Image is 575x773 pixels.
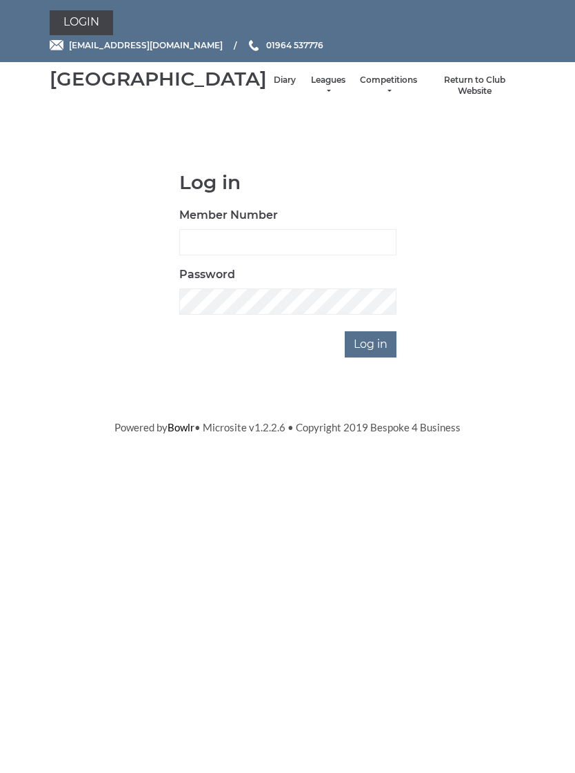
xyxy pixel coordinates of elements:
label: Member Number [179,207,278,224]
span: [EMAIL_ADDRESS][DOMAIN_NAME] [69,40,223,50]
a: Leagues [310,75,346,97]
img: Email [50,40,63,50]
a: Bowlr [168,421,194,433]
a: Phone us 01964 537776 [247,39,323,52]
div: [GEOGRAPHIC_DATA] [50,68,267,90]
span: 01964 537776 [266,40,323,50]
a: Email [EMAIL_ADDRESS][DOMAIN_NAME] [50,39,223,52]
a: Diary [274,75,296,86]
h1: Log in [179,172,396,193]
input: Log in [345,331,396,358]
span: Powered by • Microsite v1.2.2.6 • Copyright 2019 Bespoke 4 Business [114,421,461,433]
a: Return to Club Website [431,75,518,97]
label: Password [179,266,235,283]
img: Phone us [249,40,259,51]
a: Login [50,10,113,35]
a: Competitions [360,75,417,97]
